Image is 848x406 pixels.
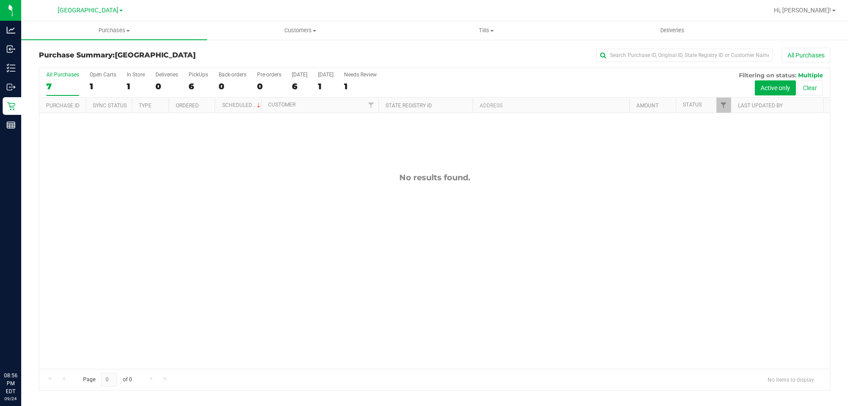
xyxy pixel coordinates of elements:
[738,102,783,109] a: Last Updated By
[318,72,333,78] div: [DATE]
[393,21,579,40] a: Tills
[636,102,659,109] a: Amount
[292,81,307,91] div: 6
[90,81,116,91] div: 1
[4,372,17,395] p: 08:56 PM EDT
[155,72,178,78] div: Deliveries
[596,49,773,62] input: Search Purchase ID, Original ID, State Registry ID or Customer Name...
[127,81,145,91] div: 1
[386,102,432,109] a: State Registry ID
[7,45,15,53] inline-svg: Inbound
[76,373,139,387] span: Page of 0
[364,98,379,113] a: Filter
[394,27,579,34] span: Tills
[21,27,207,34] span: Purchases
[90,72,116,78] div: Open Carts
[46,81,79,91] div: 7
[58,7,118,14] span: [GEOGRAPHIC_DATA]
[208,27,393,34] span: Customers
[683,102,702,108] a: Status
[155,81,178,91] div: 0
[268,102,295,108] a: Customer
[774,7,831,14] span: Hi, [PERSON_NAME]!
[4,395,17,402] p: 09/24
[716,98,731,113] a: Filter
[222,102,262,108] a: Scheduled
[7,26,15,34] inline-svg: Analytics
[21,21,207,40] a: Purchases
[93,102,127,109] a: Sync Status
[782,48,830,63] button: All Purchases
[318,81,333,91] div: 1
[344,81,377,91] div: 1
[127,72,145,78] div: In Store
[219,81,246,91] div: 0
[46,72,79,78] div: All Purchases
[7,121,15,129] inline-svg: Reports
[207,21,393,40] a: Customers
[344,72,377,78] div: Needs Review
[579,21,765,40] a: Deliveries
[798,72,823,79] span: Multiple
[115,51,196,59] span: [GEOGRAPHIC_DATA]
[755,80,796,95] button: Active only
[9,335,35,362] iframe: Resource center
[739,72,796,79] span: Filtering on status:
[39,173,830,182] div: No results found.
[257,81,281,91] div: 0
[473,98,629,113] th: Address
[7,102,15,110] inline-svg: Retail
[292,72,307,78] div: [DATE]
[7,83,15,91] inline-svg: Outbound
[189,81,208,91] div: 6
[219,72,246,78] div: Back-orders
[7,64,15,72] inline-svg: Inventory
[257,72,281,78] div: Pre-orders
[39,51,303,59] h3: Purchase Summary:
[139,102,151,109] a: Type
[46,102,79,109] a: Purchase ID
[189,72,208,78] div: PickUps
[761,373,821,386] span: No items to display
[648,27,697,34] span: Deliveries
[797,80,823,95] button: Clear
[176,102,199,109] a: Ordered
